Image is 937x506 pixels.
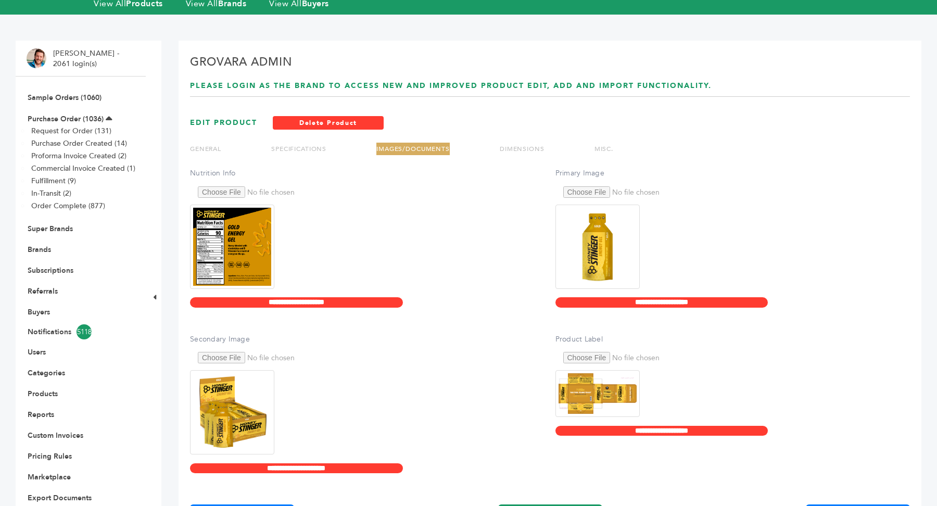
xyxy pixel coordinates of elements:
[28,114,104,124] a: Purchase Order (1036)
[28,286,58,296] a: Referrals
[31,188,71,198] a: In-Transit (2)
[28,324,134,339] a: Notifications5118
[190,370,274,454] img: Package_EnergyGel-Gold_Caddy-24Pk-Stack.png
[31,138,127,148] a: Purchase Order Created (14)
[190,168,545,179] label: Nutrition Info
[31,163,135,173] a: Commercial Invoice Created (1)
[28,224,73,234] a: Super Brands
[28,493,92,503] a: Export Documents
[28,389,58,399] a: Products
[28,410,54,420] a: Reports
[28,245,51,255] a: Brands
[31,126,111,136] a: Request for Order (131)
[555,205,640,289] img: Package_EnergyGel-Gold_Film-Front.png
[31,201,105,211] a: Order Complete (877)
[190,205,274,289] img: SupportImage_Gel_Gold_NFP (3).jpg
[271,145,326,153] a: SPECIFICATIONS
[500,145,545,153] a: DIMENSIONS
[31,176,76,186] a: Fulfillment (9)
[28,265,73,275] a: Subscriptions
[53,48,122,69] li: [PERSON_NAME] - 2061 login(s)
[28,347,46,357] a: Users
[77,324,92,339] span: 5118
[28,451,72,461] a: Pricing Rules
[190,54,910,75] h2: Grovara Admin
[555,370,640,417] img: Packaging_EnergyGel_Caddy-24Pk_Gold_BV002.jpg
[28,472,71,482] a: Marketplace
[31,151,126,161] a: Proforma Invoice Created (2)
[190,118,257,128] h1: EDIT PRODUCT
[28,368,65,378] a: Categories
[555,168,910,179] label: Primary Image
[594,145,613,153] a: MISC.
[555,334,910,345] label: Product Label
[28,431,83,440] a: Custom Invoices
[190,334,545,345] label: Secondary Image
[376,145,450,153] a: IMAGES/DOCUMENTS
[190,145,221,153] a: GENERAL
[273,116,384,130] a: Delete Product
[28,307,50,317] a: Buyers
[28,93,102,103] a: Sample Orders (1060)
[190,81,910,91] h1: Please login as the Brand to access new and improved Product Edit, Add and Import functionality.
